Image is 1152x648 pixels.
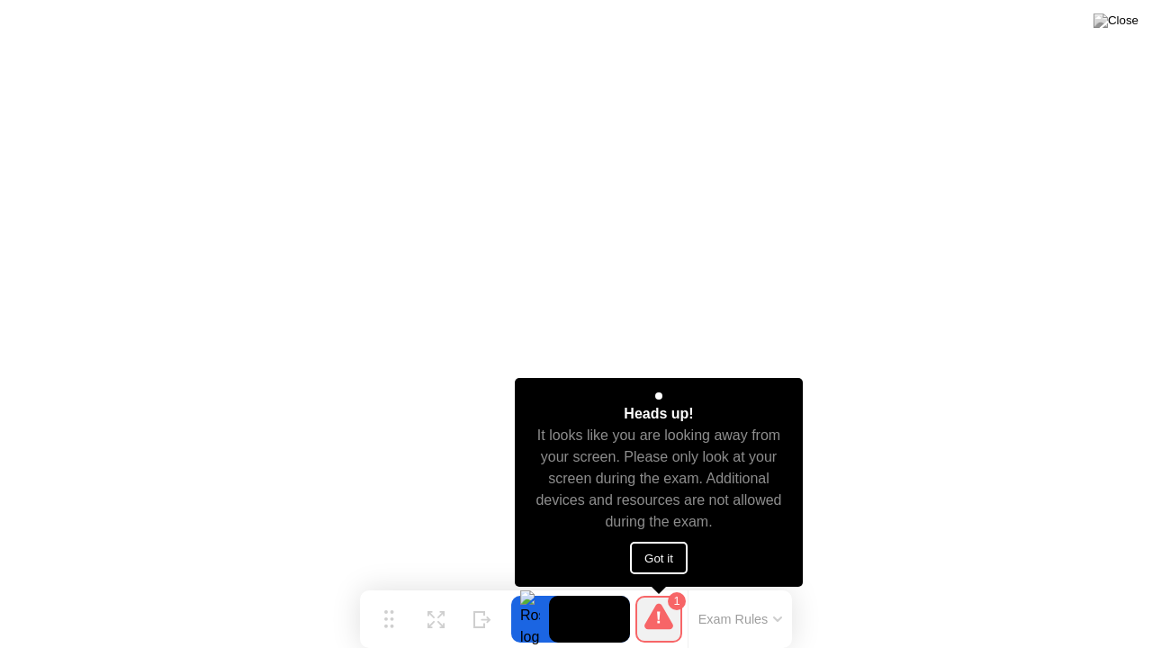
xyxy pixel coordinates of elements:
div: 1 [668,592,686,610]
button: Exam Rules [693,611,788,627]
div: It looks like you are looking away from your screen. Please only look at your screen during the e... [531,425,787,533]
img: Close [1093,13,1138,28]
div: Heads up! [624,403,693,425]
button: Got it [630,542,688,574]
